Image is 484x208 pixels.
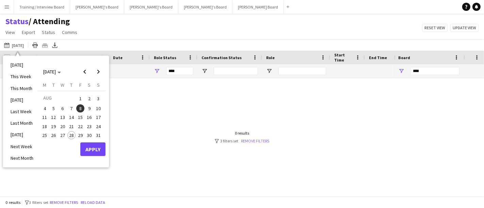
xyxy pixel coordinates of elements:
[94,131,103,140] button: 31-08-2025
[85,122,94,131] span: 23
[97,82,100,88] span: S
[94,93,103,104] button: 03-08-2025
[76,122,84,131] span: 22
[76,131,84,139] span: 29
[124,0,178,14] button: [PERSON_NAME]'s Board
[43,69,56,75] span: [DATE]
[58,122,67,131] button: 20-08-2025
[79,199,107,206] button: Reload data
[42,29,55,35] span: Status
[49,113,58,122] button: 12-08-2025
[59,28,80,37] a: Comms
[94,122,102,131] span: 24
[49,131,58,140] button: 26-08-2025
[94,114,102,122] span: 17
[3,41,25,49] button: [DATE]
[19,28,38,37] a: Export
[85,94,94,103] span: 2
[201,68,208,74] button: Open Filter Menu
[79,82,82,88] span: F
[67,122,76,131] span: 21
[266,68,272,74] button: Open Filter Menu
[5,16,29,27] a: Status
[52,82,55,88] span: T
[67,113,76,122] button: 14-08-2025
[50,122,58,131] span: 19
[67,104,76,113] button: 07-08-2025
[215,138,269,143] div: 3 filters set
[39,28,58,37] a: Status
[6,117,37,129] li: Last Month
[154,55,176,60] span: Role Status
[85,93,94,104] button: 02-08-2025
[49,122,58,131] button: 19-08-2025
[6,141,37,152] li: Next Week
[92,65,105,79] button: Next month
[70,0,124,14] button: [PERSON_NAME]'s Board
[40,104,49,113] button: 04-08-2025
[3,28,18,37] a: View
[6,71,37,82] li: This Week
[67,131,76,140] button: 28-08-2025
[80,142,106,156] button: Apply
[61,82,64,88] span: W
[214,67,258,75] input: Confirmation Status Filter Input
[450,24,479,32] button: Update view
[58,104,67,113] button: 06-08-2025
[6,94,37,106] li: [DATE]
[94,122,103,131] button: 24-08-2025
[62,29,77,35] span: Comms
[76,104,84,112] span: 8
[59,114,67,122] span: 13
[51,41,59,49] app-action-btn: Export XLSX
[40,93,76,104] td: AUG
[41,114,49,122] span: 11
[41,104,49,112] span: 4
[40,122,49,131] button: 18-08-2025
[48,55,59,60] span: Name
[85,131,94,139] span: 30
[67,114,76,122] span: 14
[369,55,387,60] span: End Time
[94,104,102,112] span: 10
[85,122,94,131] button: 23-08-2025
[22,29,35,35] span: Export
[76,104,85,113] button: 08-08-2025
[113,55,123,60] span: Date
[48,199,79,206] button: Remove filters
[78,65,92,79] button: Previous month
[50,114,58,122] span: 12
[94,104,103,113] button: 10-08-2025
[6,129,37,140] li: [DATE]
[50,131,58,139] span: 26
[43,82,46,88] span: M
[241,138,269,143] a: Remove filters
[85,113,94,122] button: 16-08-2025
[67,131,76,139] span: 28
[67,104,76,112] span: 7
[50,104,58,112] span: 5
[76,113,85,122] button: 15-08-2025
[41,131,49,139] span: 25
[76,114,84,122] span: 15
[59,104,67,112] span: 6
[67,122,76,131] button: 21-08-2025
[6,106,37,117] li: Last Week
[94,94,102,103] span: 3
[40,113,49,122] button: 11-08-2025
[85,114,94,122] span: 16
[4,54,10,60] input: Column with Header Selection
[41,41,49,49] app-action-btn: Crew files as ZIP
[59,122,67,131] span: 20
[278,67,326,75] input: Role Filter Input
[70,82,72,88] span: T
[398,68,404,74] button: Open Filter Menu
[85,131,94,140] button: 30-08-2025
[41,66,64,78] button: Choose month and year
[6,59,37,71] li: [DATE]
[215,131,269,136] div: 0 results
[49,104,58,113] button: 05-08-2025
[76,131,85,140] button: 29-08-2025
[178,0,232,14] button: [PERSON_NAME]'s Board
[31,41,39,49] app-action-btn: Print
